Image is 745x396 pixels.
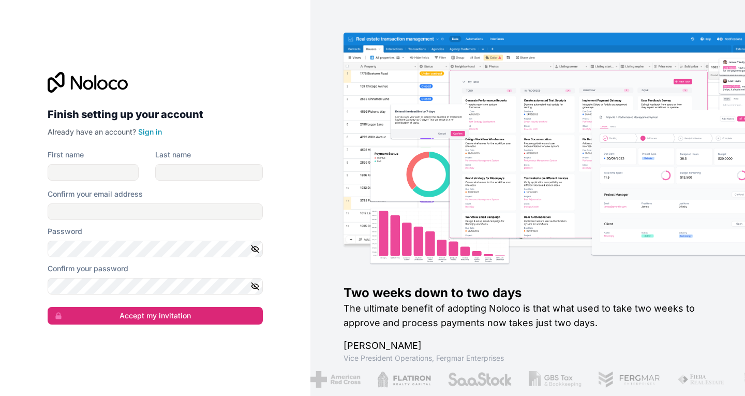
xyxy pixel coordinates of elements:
img: /assets/saastock-C6Zbiodz.png [445,371,510,388]
input: Email address [48,203,263,220]
h1: Two weeks down to two days [344,285,712,301]
a: Sign in [138,127,162,136]
img: /assets/fergmar-CudnrXN5.png [595,371,659,388]
h1: [PERSON_NAME] [344,339,712,353]
img: /assets/fiera-fwj2N5v4.png [675,371,724,388]
h2: The ultimate benefit of adopting Noloco is that what used to take two weeks to approve and proces... [344,301,712,330]
input: given-name [48,164,139,181]
img: /assets/american-red-cross-BAupjrZR.png [308,371,358,388]
button: Accept my invitation [48,307,263,325]
label: Confirm your email address [48,189,143,199]
h2: Finish setting up your account [48,105,263,124]
input: Confirm password [48,278,263,295]
input: Password [48,241,263,257]
label: First name [48,150,84,160]
input: family-name [155,164,263,181]
img: /assets/gbstax-C-GtDUiK.png [527,371,579,388]
label: Last name [155,150,191,160]
label: Password [48,226,82,237]
img: /assets/flatiron-C8eUkumj.png [375,371,429,388]
span: Already have an account? [48,127,136,136]
h1: Vice President Operations , Fergmar Enterprises [344,353,712,363]
label: Confirm your password [48,263,128,274]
